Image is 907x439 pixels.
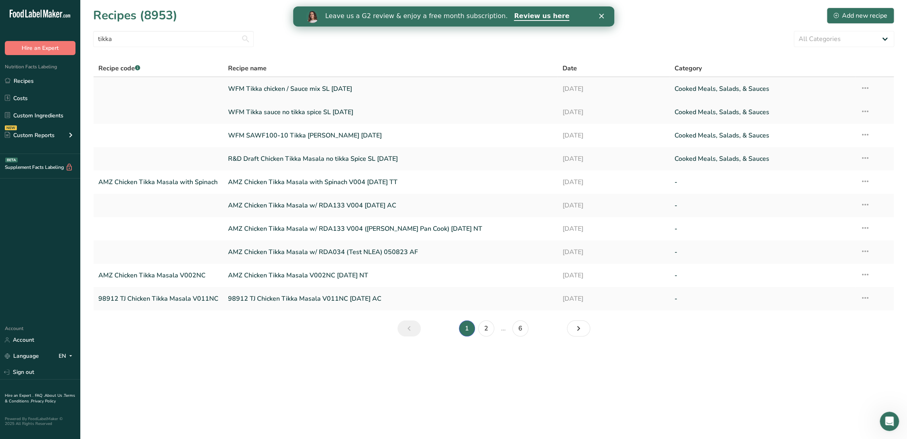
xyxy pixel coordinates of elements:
a: Cooked Meals, Salads, & Sauces [675,80,851,97]
a: - [675,244,851,261]
div: Add new recipe [834,11,887,21]
a: WFM Tikka sauce no tikka spice SL [DATE] [228,104,552,121]
a: R&D Draft Chicken Tikka Masala no tikka Spice SL [DATE] [228,150,552,167]
a: [DATE] [562,150,665,167]
a: Previous page [397,320,421,336]
a: AMZ Chicken Tikka Masala w/ RDA034 (Test NLEA) 050823 AF [228,244,552,261]
a: Privacy Policy [31,398,56,404]
a: Terms & Conditions . [5,393,75,404]
span: Category [675,64,702,73]
a: WFM Tikka chicken / Sauce mix SL [DATE] [228,80,552,97]
a: WFM SAWF100-10 Tikka [PERSON_NAME] [DATE] [228,127,552,144]
div: Close [306,7,314,12]
div: EN [59,351,75,361]
div: Powered By FoodLabelMaker © 2025 All Rights Reserved [5,416,75,426]
a: AMZ Chicken Tikka Masala w/ RDA133 V004 ([PERSON_NAME] Pan Cook) [DATE] NT [228,220,552,237]
a: [DATE] [562,267,665,284]
a: [DATE] [562,290,665,307]
span: Recipe name [228,64,267,73]
a: Hire an Expert . [5,393,33,398]
a: - [675,174,851,191]
span: Recipe code [98,64,140,73]
a: - [675,197,851,214]
a: Cooked Meals, Salads, & Sauces [675,150,851,167]
a: - [675,290,851,307]
a: - [675,220,851,237]
a: Page 2. [478,320,494,336]
a: AMZ Chicken Tikka Masala with Spinach [98,174,218,191]
div: BETA [5,158,18,162]
iframe: Intercom live chat banner [293,6,614,27]
a: AMZ Chicken Tikka Masala V002NC [DATE] NT [228,267,552,284]
a: [DATE] [562,174,665,191]
button: Add new recipe [827,8,894,24]
input: Search for recipe [93,31,254,47]
a: AMZ Chicken Tikka Masala V002NC [98,267,218,284]
a: [DATE] [562,244,665,261]
a: AMZ Chicken Tikka Masala w/ RDA133 V004 [DATE] AC [228,197,552,214]
a: FAQ . [35,393,45,398]
a: Language [5,349,39,363]
a: Page 6. [512,320,528,336]
a: [DATE] [562,104,665,121]
button: Hire an Expert [5,41,75,55]
a: Next page [567,320,590,336]
span: Date [562,64,577,73]
a: [DATE] [562,127,665,144]
a: Cooked Meals, Salads, & Sauces [675,127,851,144]
a: [DATE] [562,220,665,237]
a: 98912 TJ Chicken Tikka Masala V011NC [DATE] AC [228,290,552,307]
a: [DATE] [562,80,665,97]
a: - [675,267,851,284]
a: About Us . [45,393,64,398]
a: 98912 TJ Chicken Tikka Masala V011NC [98,290,218,307]
div: Custom Reports [5,131,55,139]
h1: Recipes (8953) [93,6,177,25]
a: AMZ Chicken Tikka Masala with Spinach V004 [DATE] TT [228,174,552,191]
div: NEW [5,125,17,130]
a: Cooked Meals, Salads, & Sauces [675,104,851,121]
iframe: Intercom live chat [880,412,899,431]
a: [DATE] [562,197,665,214]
